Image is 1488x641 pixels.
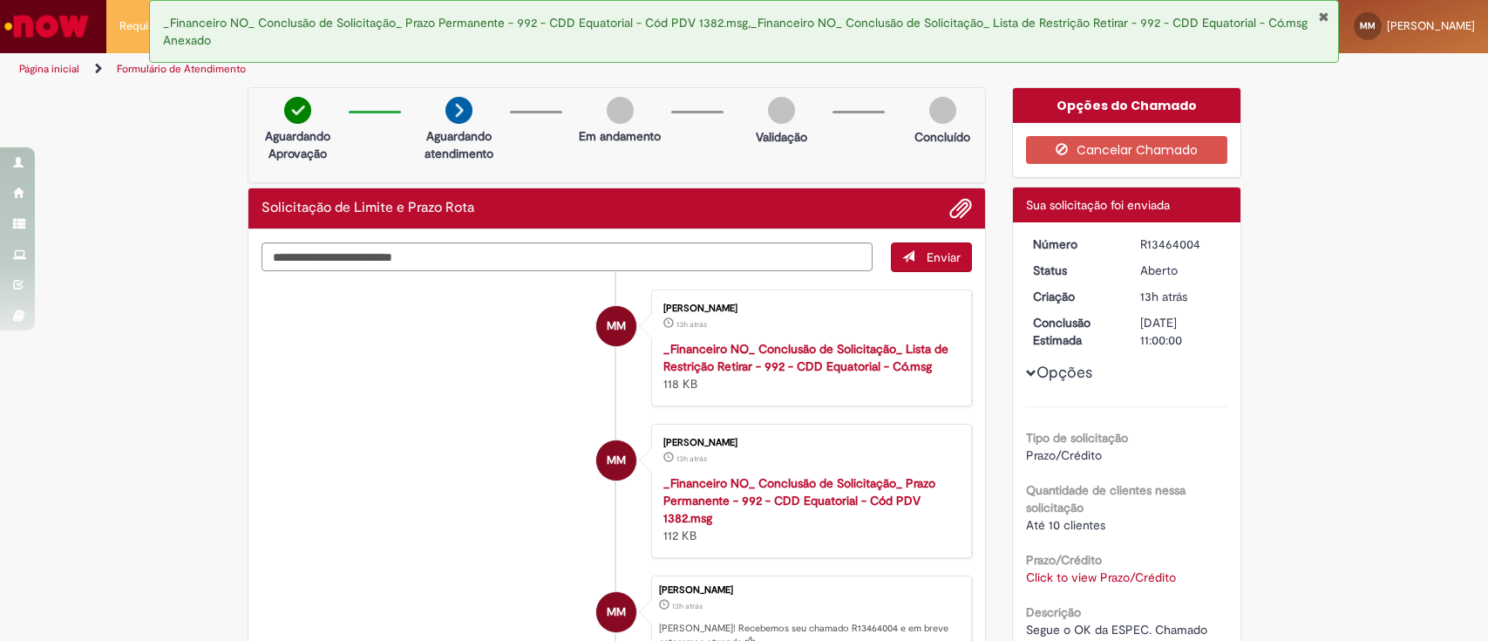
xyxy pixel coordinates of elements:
[663,474,954,544] div: 112 KB
[1140,235,1221,253] div: R13464004
[1318,10,1329,24] button: Fechar Notificação
[596,592,636,632] div: Matheus Lobo Matos
[1140,289,1187,304] span: 13h atrás
[417,127,501,162] p: Aguardando atendimento
[1387,18,1475,33] span: [PERSON_NAME]
[1140,262,1221,279] div: Aberto
[1020,235,1127,253] dt: Número
[607,97,634,124] img: img-circle-grey.png
[1026,447,1102,463] span: Prazo/Crédito
[672,601,703,611] span: 13h atrás
[1020,314,1127,349] dt: Conclusão Estimada
[262,242,873,272] textarea: Digite sua mensagem aqui...
[1140,289,1187,304] time: 29/08/2025 18:32:30
[284,97,311,124] img: check-circle-green.png
[672,601,703,611] time: 29/08/2025 18:32:30
[596,306,636,346] div: Matheus Lobo Matos
[676,453,707,464] span: 13h atrás
[756,128,807,146] p: Validação
[1140,314,1221,349] div: [DATE] 11:00:00
[676,319,707,330] span: 13h atrás
[1026,552,1102,568] b: Prazo/Crédito
[596,440,636,481] div: Matheus Lobo Matos
[914,128,970,146] p: Concluído
[949,197,972,220] button: Adicionar anexos
[676,453,707,464] time: 29/08/2025 18:32:27
[929,97,956,124] img: img-circle-grey.png
[1013,88,1240,123] div: Opções do Chamado
[1020,288,1127,305] dt: Criação
[163,15,1308,48] span: _Financeiro NO_ Conclusão de Solicitação_ Prazo Permanente - 992 - CDD Equatorial - Cód PDV 1382....
[262,201,474,216] h2: Solicitação de Limite e Prazo Rota Histórico de tíquete
[255,127,340,162] p: Aguardando Aprovação
[663,438,954,448] div: [PERSON_NAME]
[663,340,954,392] div: 118 KB
[1026,136,1227,164] button: Cancelar Chamado
[1026,197,1170,213] span: Sua solicitação foi enviada
[117,62,246,76] a: Formulário de Atendimento
[2,9,92,44] img: ServiceNow
[891,242,972,272] button: Enviar
[927,249,961,265] span: Enviar
[607,591,626,633] span: MM
[676,319,707,330] time: 29/08/2025 18:32:28
[19,62,79,76] a: Página inicial
[607,440,626,481] span: MM
[768,97,795,124] img: img-circle-grey.png
[1026,482,1186,515] b: Quantidade de clientes nessa solicitação
[663,303,954,314] div: [PERSON_NAME]
[663,475,935,526] a: _Financeiro NO_ Conclusão de Solicitação_ Prazo Permanente - 992 - CDD Equatorial - Cód PDV 1382.msg
[607,305,626,347] span: MM
[1140,288,1221,305] div: 29/08/2025 18:32:30
[1020,262,1127,279] dt: Status
[13,53,979,85] ul: Trilhas de página
[1026,430,1128,446] b: Tipo de solicitação
[663,341,948,374] a: _Financeiro NO_ Conclusão de Solicitação_ Lista de Restrição Retirar - 992 - CDD Equatorial - Có.msg
[1026,604,1081,620] b: Descrição
[659,585,962,596] div: [PERSON_NAME]
[119,17,180,35] span: Requisições
[445,97,472,124] img: arrow-next.png
[1026,517,1105,533] span: Até 10 clientes
[579,127,661,145] p: Em andamento
[1026,569,1176,585] a: Click to view Prazo/Crédito
[1360,20,1376,31] span: MM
